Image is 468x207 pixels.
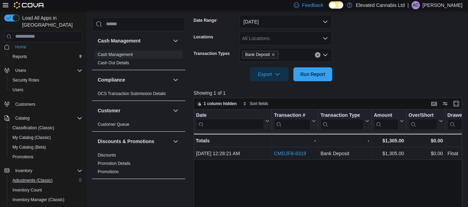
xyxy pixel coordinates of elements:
[194,100,239,108] button: 1 column hidden
[10,133,82,142] span: My Catalog (Classic)
[10,124,57,132] a: Classification (Classic)
[196,112,264,130] div: Date
[19,15,82,28] span: Load All Apps in [GEOGRAPHIC_DATA]
[98,169,119,175] span: Promotions
[271,53,275,57] button: Remove Bank Deposit from selection in this group
[10,176,55,185] a: Adjustments (Classic)
[274,112,310,130] div: Transaction # URL
[7,75,85,85] button: Security Roles
[239,15,332,29] button: [DATE]
[423,1,462,9] p: [PERSON_NAME]
[12,100,38,109] a: Customers
[15,168,32,173] span: Inventory
[274,137,316,145] div: -
[254,67,284,81] span: Export
[98,91,166,96] a: OCS Transaction Submission Details
[245,51,270,58] span: Bank Deposit
[10,153,82,161] span: Promotions
[10,196,82,204] span: Inventory Manager (Classic)
[7,142,85,152] button: My Catalog (Beta)
[15,68,26,73] span: Users
[320,112,369,130] button: Transaction Type
[12,66,29,75] button: Users
[7,176,85,185] button: Adjustments (Classic)
[1,66,85,75] button: Users
[320,137,369,145] div: -
[98,60,129,65] a: Cash Out Details
[10,53,30,61] a: Reports
[430,100,438,108] button: Keyboard shortcuts
[12,77,39,83] span: Security Roles
[10,76,82,84] span: Security Roles
[171,76,180,84] button: Compliance
[98,76,170,83] button: Compliance
[374,137,404,145] div: $1,305.00
[12,114,32,122] button: Catalog
[412,1,420,9] div: Ashley Carter
[10,143,49,151] a: My Catalog (Beta)
[356,1,405,9] p: Elevated Cannabis Ltd
[12,187,42,193] span: Inventory Count
[1,113,85,123] button: Catalog
[10,196,67,204] a: Inventory Manager (Classic)
[98,37,141,44] h3: Cash Management
[408,137,443,145] div: $0.00
[7,133,85,142] button: My Catalog (Classic)
[1,166,85,176] button: Inventory
[196,137,270,145] div: Totals
[98,138,154,145] h3: Discounts & Promotions
[15,44,26,50] span: Home
[92,50,185,70] div: Cash Management
[92,151,185,179] div: Discounts & Promotions
[12,167,82,175] span: Inventory
[194,51,230,56] label: Transaction Types
[441,100,449,108] button: Display options
[12,43,82,51] span: Home
[293,67,332,81] button: Run Report
[12,178,53,183] span: Adjustments (Classic)
[196,112,270,130] button: Date
[196,149,270,158] div: [DATE] 12:28:21 AM
[92,120,185,131] div: Customer
[14,2,45,9] img: Cova
[98,52,133,57] span: Cash Management
[12,66,82,75] span: Users
[10,176,82,185] span: Adjustments (Classic)
[374,149,404,158] div: $1,305.00
[320,112,364,130] div: Transaction Type
[98,107,120,114] h3: Customer
[12,100,82,108] span: Customers
[194,90,465,96] p: Showing 1 of 1
[10,86,82,94] span: Users
[408,112,443,130] button: Over/Short
[194,34,213,40] label: Locations
[98,122,129,127] a: Customer Queue
[10,143,82,151] span: My Catalog (Beta)
[12,135,51,140] span: My Catalog (Classic)
[408,112,437,130] div: Over/Short
[329,1,343,9] input: Dark Mode
[7,123,85,133] button: Classification (Classic)
[10,186,45,194] a: Inventory Count
[171,137,180,145] button: Discounts & Promotions
[7,185,85,195] button: Inventory Count
[374,112,404,130] button: Amount
[171,37,180,45] button: Cash Management
[10,76,42,84] a: Security Roles
[274,112,310,119] div: Transaction #
[171,185,180,193] button: Finance
[320,149,369,158] div: Bank Deposit
[194,18,218,23] label: Date Range
[15,115,29,121] span: Catalog
[1,42,85,52] button: Home
[98,37,170,44] button: Cash Management
[323,36,328,41] button: Open list of options
[98,153,116,158] a: Discounts
[98,107,170,114] button: Customer
[12,114,82,122] span: Catalog
[408,149,443,158] div: $0.00
[408,112,437,119] div: Over/Short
